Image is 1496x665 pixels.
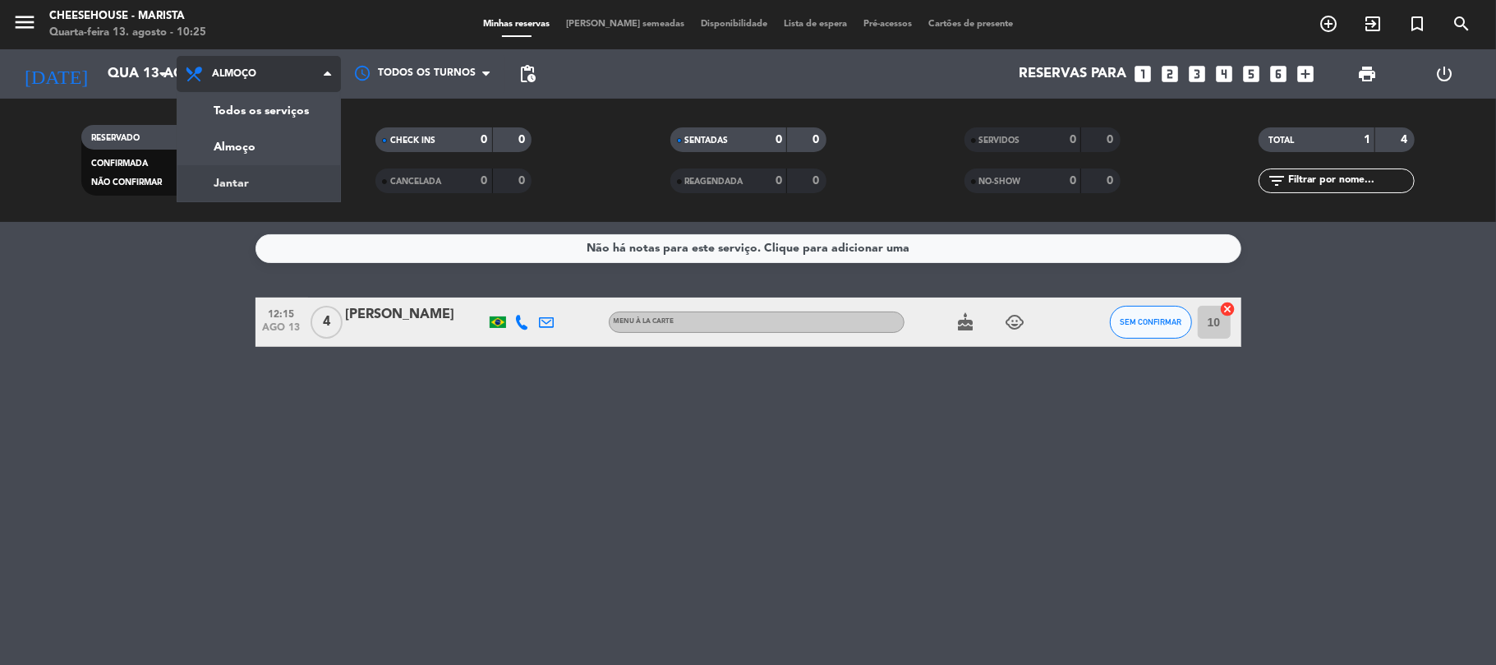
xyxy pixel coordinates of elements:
[1220,301,1236,317] i: cancel
[776,175,782,187] strong: 0
[776,20,855,29] span: Lista de espera
[614,318,674,325] span: MENU À LA CARTE
[1357,64,1377,84] span: print
[475,20,558,29] span: Minhas reservas
[685,178,743,186] span: REAGENDADA
[920,20,1021,29] span: Cartões de presente
[1187,63,1208,85] i: looks_3
[558,20,693,29] span: [PERSON_NAME] semeadas
[518,64,537,84] span: pending_actions
[812,175,822,187] strong: 0
[12,10,37,40] button: menu
[1107,134,1116,145] strong: 0
[855,20,920,29] span: Pré-acessos
[1452,14,1471,34] i: search
[12,56,99,92] i: [DATE]
[177,93,340,129] a: Todos os serviços
[261,303,302,322] span: 12:15
[12,10,37,35] i: menu
[1160,63,1181,85] i: looks_two
[1296,63,1317,85] i: add_box
[979,178,1021,186] span: NO-SHOW
[812,134,822,145] strong: 0
[212,68,256,80] span: Almoço
[49,25,206,41] div: Quarta-feira 13. agosto - 10:25
[693,20,776,29] span: Disponibilidade
[587,239,909,258] div: Não há notas para este serviço. Clique para adicionar uma
[1070,134,1076,145] strong: 0
[1401,134,1411,145] strong: 4
[1110,306,1192,339] button: SEM CONFIRMAR
[1006,312,1025,332] i: child_care
[1268,136,1294,145] span: TOTAL
[1406,49,1484,99] div: LOG OUT
[1268,63,1290,85] i: looks_6
[1267,171,1287,191] i: filter_list
[1120,317,1181,326] span: SEM CONFIRMAR
[481,175,488,187] strong: 0
[1020,67,1127,82] span: Reservas para
[1214,63,1236,85] i: looks_4
[91,134,140,142] span: RESERVADO
[1407,14,1427,34] i: turned_in_not
[1070,175,1076,187] strong: 0
[153,64,173,84] i: arrow_drop_down
[1133,63,1154,85] i: looks_one
[518,134,528,145] strong: 0
[346,304,486,326] div: [PERSON_NAME]
[1319,14,1338,34] i: add_circle_outline
[1107,175,1116,187] strong: 0
[518,175,528,187] strong: 0
[177,129,340,165] a: Almoço
[1435,64,1455,84] i: power_settings_new
[177,165,340,201] a: Jantar
[776,134,782,145] strong: 0
[1364,134,1370,145] strong: 1
[91,159,148,168] span: CONFIRMADA
[481,134,488,145] strong: 0
[390,136,435,145] span: CHECK INS
[261,322,302,341] span: ago 13
[685,136,729,145] span: SENTADAS
[956,312,976,332] i: cake
[311,306,343,339] span: 4
[91,178,162,187] span: NÃO CONFIRMAR
[1287,172,1414,190] input: Filtrar por nome...
[1363,14,1383,34] i: exit_to_app
[1241,63,1263,85] i: looks_5
[979,136,1020,145] span: SERVIDOS
[49,8,206,25] div: Cheesehouse - Marista
[390,178,441,186] span: CANCELADA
